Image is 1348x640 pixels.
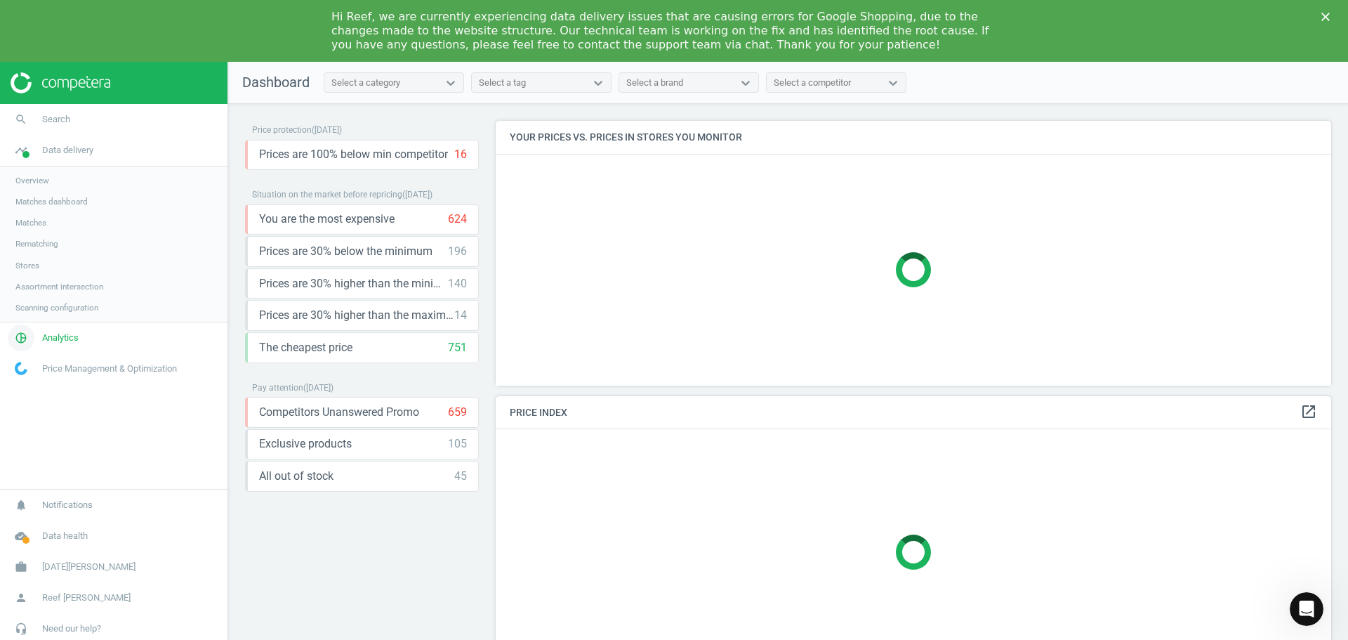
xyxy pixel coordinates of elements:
[15,362,27,375] img: wGWNvw8QSZomAAAAABJRU5ErkJggg==
[15,281,103,292] span: Assortment intersection
[42,530,88,542] span: Data health
[1290,592,1323,626] iframe: Intercom live chat
[331,10,994,52] div: Hi Reef, we are currently experiencing data delivery issues that are causing errors for Google Sh...
[15,302,98,313] span: Scanning configuration
[259,276,448,292] span: Prices are 30% higher than the minimum
[242,74,310,91] span: Dashboard
[252,190,402,200] span: Situation on the market before repricing
[448,244,467,259] div: 196
[259,308,454,323] span: Prices are 30% higher than the maximal
[42,113,70,126] span: Search
[1300,403,1317,422] a: open_in_new
[448,405,467,420] div: 659
[15,238,58,249] span: Rematching
[259,340,352,355] span: The cheapest price
[42,592,131,604] span: Reef [PERSON_NAME]
[496,121,1331,154] h4: Your prices vs. prices in stores you monitor
[8,492,34,518] i: notifications
[448,211,467,227] div: 624
[42,144,93,157] span: Data delivery
[8,106,34,133] i: search
[454,469,467,484] div: 45
[626,77,683,89] div: Select a brand
[259,405,419,420] span: Competitors Unanswered Promo
[8,523,34,549] i: cloud_done
[252,125,312,135] span: Price protection
[1300,403,1317,420] i: open_in_new
[259,147,448,162] span: Prices are 100% below min competitor
[259,436,352,452] span: Exclusive products
[42,499,93,511] span: Notifications
[312,125,342,135] span: ( [DATE] )
[448,276,467,292] div: 140
[8,554,34,580] i: work
[42,332,79,344] span: Analytics
[448,340,467,355] div: 751
[454,147,467,162] div: 16
[496,396,1331,429] h4: Price Index
[448,436,467,452] div: 105
[303,383,333,393] span: ( [DATE] )
[402,190,432,200] span: ( [DATE] )
[259,244,432,259] span: Prices are 30% below the minimum
[15,260,39,271] span: Stores
[8,585,34,611] i: person
[11,72,110,93] img: ajHJNr6hYgQAAAAASUVORK5CYII=
[479,77,526,89] div: Select a tag
[42,363,177,375] span: Price Management & Optimization
[259,469,333,484] span: All out of stock
[15,196,88,207] span: Matches dashboard
[8,325,34,351] i: pie_chart_outlined
[15,217,46,228] span: Matches
[331,77,400,89] div: Select a category
[15,175,49,186] span: Overview
[1321,13,1335,21] div: Close
[259,211,395,227] span: You are the most expensive
[774,77,851,89] div: Select a competitor
[42,561,136,573] span: [DATE][PERSON_NAME]
[42,622,101,635] span: Need our help?
[8,137,34,164] i: timeline
[252,383,303,393] span: Pay attention
[454,308,467,323] div: 14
